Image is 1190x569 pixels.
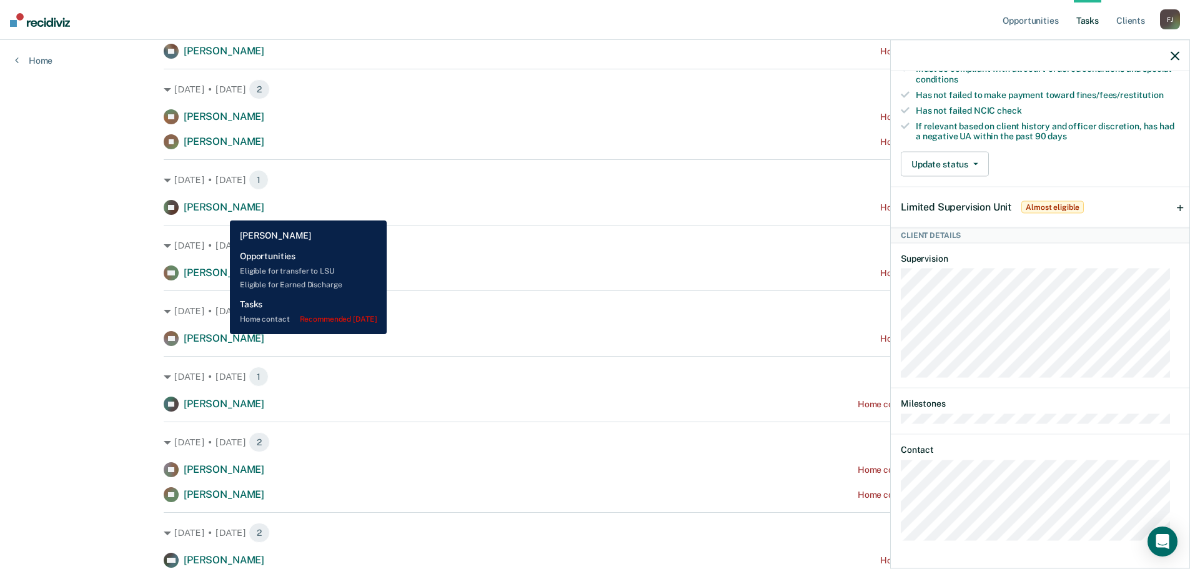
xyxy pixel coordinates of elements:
[164,432,1026,452] div: [DATE] • [DATE]
[164,235,1026,255] div: [DATE] • [DATE]
[164,301,1026,321] div: [DATE] • [DATE]
[916,121,1179,142] div: If relevant based on client history and officer discretion, has had a negative UA within the past 90
[916,105,1179,116] div: Has not failed NCIC
[916,64,1179,85] div: Must be compliant with all court-ordered conditions and special
[1048,131,1066,141] span: days
[858,465,1026,475] div: Home contact recommended a month ago
[249,432,270,452] span: 2
[249,367,269,387] span: 1
[184,398,264,410] span: [PERSON_NAME]
[15,55,52,66] a: Home
[880,137,1026,147] div: Home contact recommended [DATE]
[184,332,264,344] span: [PERSON_NAME]
[997,105,1021,115] span: check
[249,79,270,99] span: 2
[1148,527,1178,557] div: Open Intercom Messenger
[184,554,264,566] span: [PERSON_NAME]
[249,170,269,190] span: 1
[184,267,264,279] span: [PERSON_NAME]
[184,136,264,147] span: [PERSON_NAME]
[164,170,1026,190] div: [DATE] • [DATE]
[880,202,1026,213] div: Home contact recommended [DATE]
[1021,201,1084,214] span: Almost eligible
[891,228,1189,243] div: Client Details
[164,523,1026,543] div: [DATE] • [DATE]
[1160,9,1180,29] div: F J
[249,235,269,255] span: 1
[901,398,1179,408] dt: Milestones
[184,463,264,475] span: [PERSON_NAME]
[891,187,1189,227] div: Limited Supervision UnitAlmost eligible
[858,490,1026,500] div: Home contact recommended a month ago
[916,74,958,84] span: conditions
[164,79,1026,99] div: [DATE] • [DATE]
[880,46,1026,57] div: Home contact recommended [DATE]
[880,555,1026,566] div: Home contact recommended [DATE]
[249,301,269,321] span: 1
[249,523,270,543] span: 2
[901,445,1179,455] dt: Contact
[858,399,1026,410] div: Home contact recommended a month ago
[901,201,1011,213] span: Limited Supervision Unit
[880,268,1026,279] div: Home contact recommended [DATE]
[901,152,989,177] button: Update status
[916,90,1179,101] div: Has not failed to make payment toward
[164,367,1026,387] div: [DATE] • [DATE]
[184,45,264,57] span: [PERSON_NAME]
[901,253,1179,264] dt: Supervision
[10,13,70,27] img: Recidiviz
[1076,90,1164,100] span: fines/fees/restitution
[184,111,264,122] span: [PERSON_NAME]
[880,334,1026,344] div: Home contact recommended [DATE]
[880,112,1026,122] div: Home contact recommended [DATE]
[184,488,264,500] span: [PERSON_NAME]
[184,201,264,213] span: [PERSON_NAME]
